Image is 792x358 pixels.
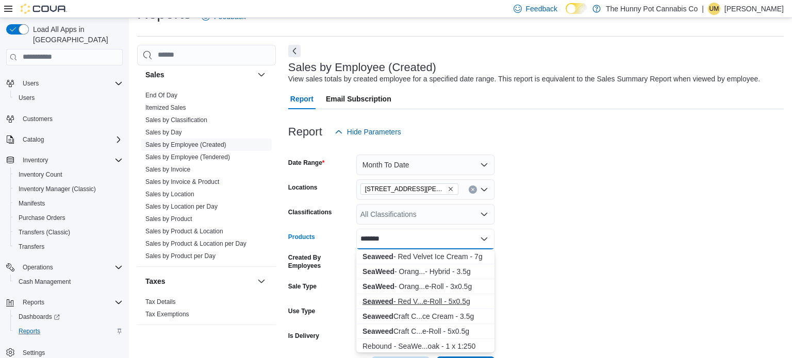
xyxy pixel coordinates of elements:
[288,332,319,340] label: Is Delivery
[288,61,436,74] h3: Sales by Employee (Created)
[14,325,44,337] a: Reports
[145,215,192,223] a: Sales by Product
[19,296,48,309] button: Reports
[2,295,127,310] button: Reports
[360,183,458,195] span: 3476 Glen Erin Dr
[19,214,65,222] span: Purchase Orders
[145,178,219,185] a: Sales by Invoice & Product
[14,92,39,104] a: Users
[19,77,123,90] span: Users
[23,135,44,144] span: Catalog
[362,296,488,306] div: - Red V...e-Roll - 5x0.5g
[19,154,52,166] button: Inventory
[326,89,391,109] span: Email Subscription
[708,3,720,15] div: Uldarico Maramo
[288,208,332,216] label: Classifications
[145,298,176,305] a: Tax Details
[19,133,48,146] button: Catalog
[10,240,127,254] button: Transfers
[2,111,127,126] button: Customers
[290,89,313,109] span: Report
[19,327,40,335] span: Reports
[19,133,123,146] span: Catalog
[10,167,127,182] button: Inventory Count
[145,129,182,136] a: Sales by Day
[14,183,123,195] span: Inventory Manager (Classic)
[2,76,127,91] button: Users
[288,307,315,315] label: Use Type
[356,324,494,339] button: Seaweed Craft Cannabis - James' Celebration Rotational Pre-Roll - 5x0.5g
[10,91,127,105] button: Users
[362,281,488,292] div: - Orang...e-Roll - 3x0.5g
[14,168,67,181] a: Inventory Count
[145,311,189,318] a: Tax Exemptions
[23,349,45,357] span: Settings
[145,153,230,161] span: Sales by Employee (Tendered)
[356,264,494,279] button: SeaWeed - Orange Velvet Underground - Hybrid - 3.5g
[19,94,35,102] span: Users
[145,91,177,99] span: End Of Day
[362,251,488,262] div: - Red Velvet Ice Cream - 7g
[23,115,53,123] span: Customers
[288,45,301,57] button: Next
[29,24,123,45] span: Load All Apps in [GEOGRAPHIC_DATA]
[255,275,268,287] button: Taxes
[19,296,123,309] span: Reports
[331,122,405,142] button: Hide Parameters
[23,156,48,164] span: Inventory
[145,141,226,148] a: Sales by Employee (Created)
[23,79,39,88] span: Users
[362,267,394,276] strong: SeaWeed
[709,3,719,15] span: UM
[10,182,127,196] button: Inventory Manager (Classic)
[566,3,587,14] input: Dark Mode
[10,225,127,240] button: Transfers (Classic)
[356,249,494,264] button: Seaweed - Red Velvet Ice Cream - 7g
[14,241,48,253] a: Transfers
[288,282,317,291] label: Sale Type
[14,183,100,195] a: Inventory Manager (Classic)
[255,69,268,81] button: Sales
[145,166,190,173] a: Sales by Invoice
[480,210,488,218] button: Open list of options
[23,263,53,271] span: Operations
[145,70,253,80] button: Sales
[145,128,182,137] span: Sales by Day
[14,311,123,323] span: Dashboards
[19,228,70,236] span: Transfers (Classic)
[288,253,352,270] label: Created By Employees
[19,313,60,321] span: Dashboards
[145,240,246,247] a: Sales by Product & Location per Day
[480,185,488,194] button: Open list of options
[145,252,216,260] a: Sales by Product per Day
[19,261,123,274] span: Operations
[19,261,57,274] button: Operations
[145,191,194,198] a: Sales by Location
[19,112,123,125] span: Customers
[19,243,44,251] span: Transfers
[448,186,454,192] button: Remove 3476 Glen Erin Dr from selection in this group
[145,252,216,260] span: Sales by Product per Day
[10,324,127,338] button: Reports
[19,278,71,286] span: Cash Management
[10,211,127,225] button: Purchase Orders
[10,196,127,211] button: Manifests
[347,127,401,137] span: Hide Parameters
[145,310,189,318] span: Tax Exemptions
[137,296,276,325] div: Taxes
[356,155,494,175] button: Month To Date
[356,294,494,309] button: Seaweed - Red Velvet Ice Cream Pre-Roll - 5x0.5g
[362,312,393,320] strong: Seaweed
[145,154,230,161] a: Sales by Employee (Tendered)
[14,212,123,224] span: Purchase Orders
[145,276,253,286] button: Taxes
[2,260,127,275] button: Operations
[288,159,325,167] label: Date Range
[19,154,123,166] span: Inventory
[362,327,393,335] strong: Seaweed
[14,325,123,337] span: Reports
[362,311,488,321] div: Craft C...ce Cream - 3.5g
[14,92,123,104] span: Users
